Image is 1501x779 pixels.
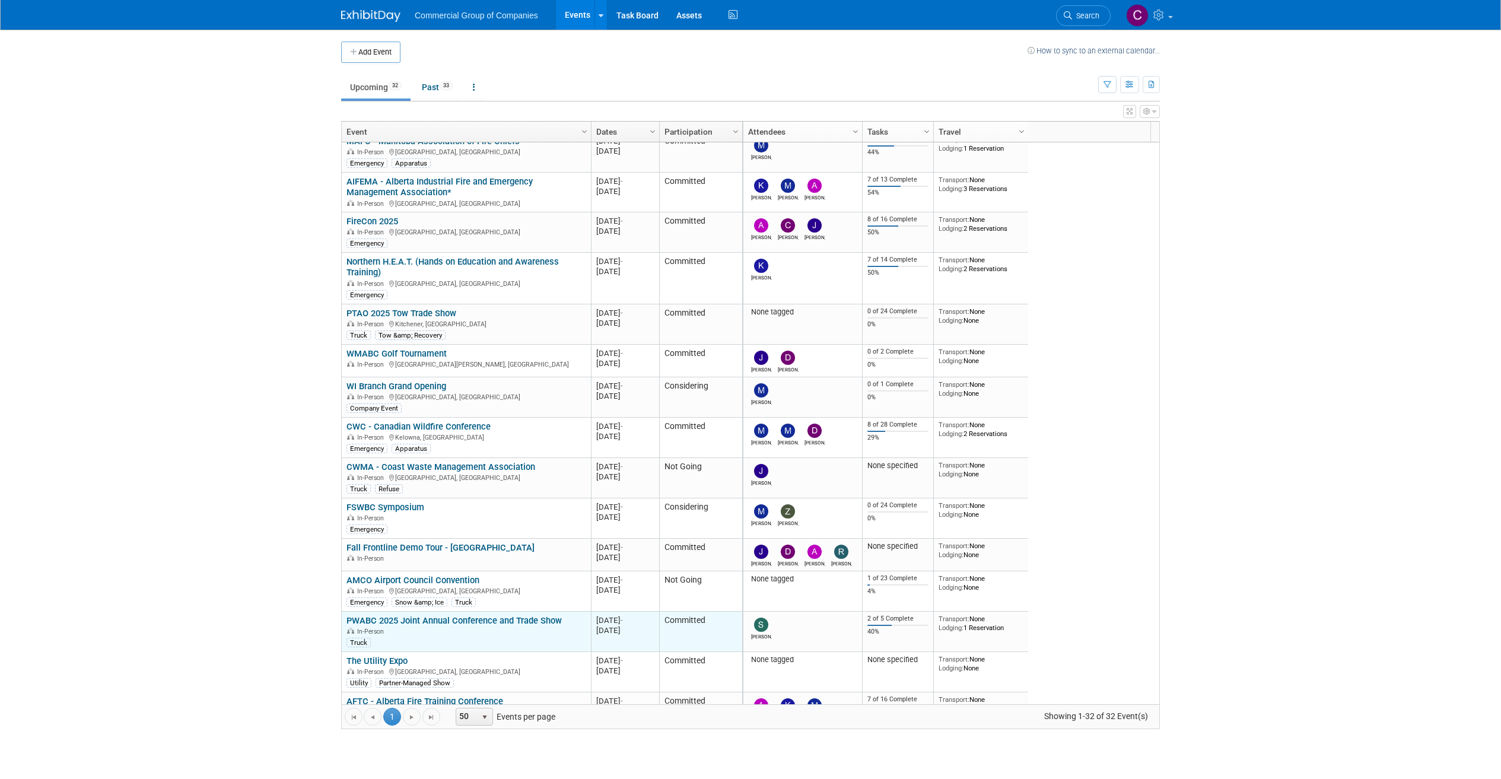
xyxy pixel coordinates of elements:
[621,381,623,390] span: -
[659,692,742,733] td: Committed
[596,542,654,552] div: [DATE]
[596,666,654,676] div: [DATE]
[427,713,436,722] span: Go to the last page
[346,176,533,198] a: AIFEMA - Alberta Industrial Fire and Emergency Management Association*
[596,696,654,706] div: [DATE]
[346,256,559,278] a: Northern H.E.A.T. (Hands on Education and Awareness Training)
[357,628,387,635] span: In-Person
[939,185,963,193] span: Lodging:
[346,432,586,442] div: Kelowna, [GEOGRAPHIC_DATA]
[346,381,446,392] a: WI Branch Grand Opening
[346,198,586,208] div: [GEOGRAPHIC_DATA], [GEOGRAPHIC_DATA]
[357,200,387,208] span: In-Person
[754,259,768,273] img: Kelly Mayhew
[778,365,799,373] div: David West
[346,678,371,688] div: Utility
[939,510,963,519] span: Lodging:
[357,393,387,401] span: In-Person
[357,474,387,482] span: In-Person
[456,708,476,725] span: 50
[596,512,654,522] div: [DATE]
[939,655,1024,672] div: None None
[939,461,969,469] span: Transport:
[347,587,354,593] img: In-Person Event
[850,122,863,139] a: Column Settings
[596,176,654,186] div: [DATE]
[1126,4,1149,27] img: Cole Mattern
[346,403,402,413] div: Company Event
[368,713,377,722] span: Go to the previous page
[346,308,456,319] a: PTAO 2025 Tow Trade Show
[413,76,462,98] a: Past33
[1033,708,1159,724] span: Showing 1-32 of 32 Event(s)
[851,127,860,136] span: Column Settings
[346,502,424,513] a: FSWBC Symposium
[407,713,416,722] span: Go to the next page
[659,612,742,652] td: Committed
[659,652,742,692] td: Committed
[751,559,772,567] div: Jamie Zimmerman
[659,132,742,173] td: Committed
[596,462,654,472] div: [DATE]
[375,330,446,340] div: Tow &amp; Recovery
[939,176,969,184] span: Transport:
[346,227,586,237] div: [GEOGRAPHIC_DATA], [GEOGRAPHIC_DATA]
[939,695,1024,713] div: None 3 Reservations
[441,708,567,726] span: Events per page
[939,542,969,550] span: Transport:
[347,320,354,326] img: In-Person Event
[346,462,535,472] a: CWMA - Coast Waste Management Association
[921,122,934,139] a: Column Settings
[804,193,825,201] div: Adam Dingman
[621,136,623,145] span: -
[751,152,772,160] div: Mitch Mesenchuk
[596,186,654,196] div: [DATE]
[347,148,354,154] img: In-Person Event
[867,434,929,442] div: 29%
[621,616,623,625] span: -
[621,575,623,584] span: -
[939,461,1024,478] div: None None
[939,574,1024,592] div: None None
[346,484,371,494] div: Truck
[778,193,799,201] div: Mike Feduniw
[754,464,768,478] img: Jason Fast
[867,176,929,184] div: 7 of 13 Complete
[939,357,963,365] span: Lodging:
[939,135,1024,152] div: None 1 Reservation
[754,545,768,559] img: Jamie Zimmerman
[346,392,586,402] div: [GEOGRAPHIC_DATA], [GEOGRAPHIC_DATA]
[621,309,623,317] span: -
[383,708,401,726] span: 1
[389,81,402,90] span: 32
[357,587,387,595] span: In-Person
[939,624,963,632] span: Lodging:
[621,257,623,266] span: -
[341,76,411,98] a: Upcoming32
[751,438,772,446] div: Mike Feduniw
[659,539,742,571] td: Committed
[347,200,354,206] img: In-Person Event
[346,444,387,453] div: Emergency
[939,122,1020,142] a: Travel
[867,514,929,523] div: 0%
[748,307,858,317] div: None tagged
[659,173,742,212] td: Committed
[939,501,1024,519] div: None None
[357,280,387,288] span: In-Person
[659,304,742,345] td: Committed
[621,462,623,471] span: -
[781,545,795,559] img: Derek MacDonald
[939,430,963,438] span: Lodging:
[621,422,623,431] span: -
[346,597,387,607] div: Emergency
[596,585,654,595] div: [DATE]
[376,678,454,688] div: Partner-Managed Show
[422,708,440,726] a: Go to the last page
[347,474,354,480] img: In-Person Event
[346,586,586,596] div: [GEOGRAPHIC_DATA], [GEOGRAPHIC_DATA]
[403,708,421,726] a: Go to the next page
[1017,127,1026,136] span: Column Settings
[596,431,654,441] div: [DATE]
[347,668,354,674] img: In-Person Event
